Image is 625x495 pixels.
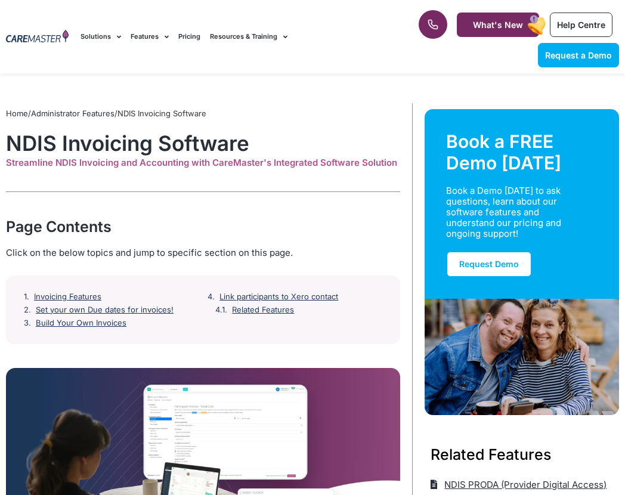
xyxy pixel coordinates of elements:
[81,17,121,57] a: Solutions
[473,20,523,30] span: What's New
[232,305,294,315] a: Related Features
[34,292,101,302] a: Invoicing Features
[557,20,605,30] span: Help Centre
[550,13,612,37] a: Help Centre
[81,17,398,57] nav: Menu
[431,475,607,494] a: NDIS PRODA (Provider Digital Access)
[538,43,619,67] a: Request a Demo
[6,157,400,168] div: Streamline NDIS Invoicing and Accounting with CareMaster's Integrated Software Solution
[131,17,169,57] a: Features
[6,30,69,44] img: CareMaster Logo
[6,131,400,156] h1: NDIS Invoicing Software
[457,13,539,37] a: What's New
[6,109,206,118] span: / /
[178,17,200,57] a: Pricing
[210,17,287,57] a: Resources & Training
[6,216,400,237] div: Page Contents
[425,299,619,415] img: Support Worker and NDIS Participant out for a coffee.
[459,259,519,269] span: Request Demo
[31,109,115,118] a: Administrator Features
[441,475,607,494] span: NDIS PRODA (Provider Digital Access)
[431,444,613,465] h3: Related Features
[219,292,338,302] a: Link participants to Xero contact
[545,50,612,60] span: Request a Demo
[446,185,587,239] div: Book a Demo [DATE] to ask questions, learn about our software features and understand our pricing...
[117,109,206,118] span: NDIS Invoicing Software
[6,109,28,118] a: Home
[6,246,400,259] div: Click on the below topics and jump to specific section on this page.
[36,305,174,315] a: Set your own Due dates for invoices!
[36,318,126,328] a: Build Your Own Invoices
[446,251,532,277] a: Request Demo
[446,131,598,174] div: Book a FREE Demo [DATE]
